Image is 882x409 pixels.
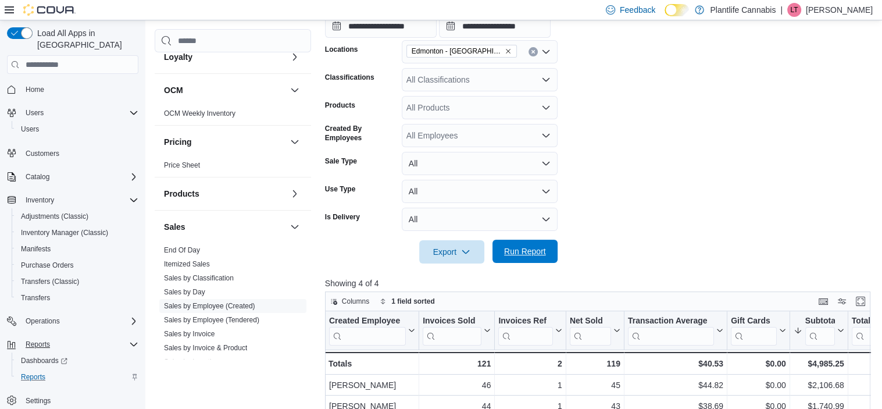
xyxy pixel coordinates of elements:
[423,378,491,392] div: 46
[21,106,48,120] button: Users
[21,293,50,303] span: Transfers
[12,225,143,241] button: Inventory Manager (Classic)
[164,84,183,96] h3: OCM
[164,316,259,324] a: Sales by Employee (Tendered)
[12,290,143,306] button: Transfers
[731,357,786,371] div: $0.00
[325,184,355,194] label: Use Type
[787,3,801,17] div: Logan Tisdel
[288,220,302,234] button: Sales
[21,193,138,207] span: Inventory
[164,259,210,269] span: Itemized Sales
[620,4,655,16] span: Feedback
[794,316,844,346] button: Subtotal
[164,246,200,255] span: End Of Day
[419,240,484,264] button: Export
[731,316,786,346] button: Gift Cards
[16,122,138,136] span: Users
[328,357,415,371] div: Totals
[288,50,302,64] button: Loyalty
[288,135,302,149] button: Pricing
[12,369,143,385] button: Reports
[26,85,44,94] span: Home
[33,27,138,51] span: Load All Apps in [GEOGRAPHIC_DATA]
[505,48,512,55] button: Remove Edmonton - Winterburn from selection in this group
[164,302,255,310] a: Sales by Employee (Created)
[16,354,138,368] span: Dashboards
[412,45,502,57] span: Edmonton - [GEOGRAPHIC_DATA]
[16,291,55,305] a: Transfers
[504,246,546,257] span: Run Report
[21,356,67,365] span: Dashboards
[498,316,552,327] div: Invoices Ref
[21,170,54,184] button: Catalog
[164,188,199,200] h3: Products
[164,51,192,63] h3: Loyalty
[570,316,620,346] button: Net Sold
[628,357,723,371] div: $40.53
[835,294,849,308] button: Display options
[23,4,76,16] img: Cova
[26,316,60,326] span: Operations
[21,147,64,161] a: Customers
[21,372,45,382] span: Reports
[325,124,397,143] label: Created By Employees
[16,226,138,240] span: Inventory Manager (Classic)
[164,221,285,233] button: Sales
[21,337,55,351] button: Reports
[794,378,844,392] div: $2,106.68
[423,316,481,346] div: Invoices Sold
[21,83,49,97] a: Home
[16,242,55,256] a: Manifests
[21,314,65,328] button: Operations
[164,188,285,200] button: Products
[541,131,551,140] button: Open list of options
[570,316,611,327] div: Net Sold
[155,106,311,125] div: OCM
[2,105,143,121] button: Users
[16,242,138,256] span: Manifests
[790,3,798,17] span: LT
[375,294,440,308] button: 1 field sorted
[423,357,491,371] div: 121
[402,152,558,175] button: All
[329,378,415,392] div: [PERSON_NAME]
[164,344,247,352] a: Sales by Invoice & Product
[665,4,689,16] input: Dark Mode
[570,316,611,346] div: Net Sold
[164,287,205,297] span: Sales by Day
[2,392,143,409] button: Settings
[164,330,215,338] a: Sales by Invoice
[21,106,138,120] span: Users
[26,172,49,182] span: Catalog
[402,208,558,231] button: All
[805,316,835,327] div: Subtotal
[570,378,620,392] div: 45
[16,370,138,384] span: Reports
[391,297,435,306] span: 1 field sorted
[26,195,54,205] span: Inventory
[2,169,143,185] button: Catalog
[2,313,143,329] button: Operations
[21,125,39,134] span: Users
[288,83,302,97] button: OCM
[16,354,72,368] a: Dashboards
[26,108,44,118] span: Users
[439,15,551,38] input: Press the down key to open a popover containing a calendar.
[164,273,234,283] span: Sales by Classification
[342,297,369,306] span: Columns
[164,260,210,268] a: Itemized Sales
[628,316,714,327] div: Transaction Average
[164,301,255,311] span: Sales by Employee (Created)
[498,378,562,392] div: 1
[21,277,79,286] span: Transfers (Classic)
[570,357,620,371] div: 119
[426,240,477,264] span: Export
[155,158,311,177] div: Pricing
[16,122,44,136] a: Users
[21,228,108,237] span: Inventory Manager (Classic)
[326,294,374,308] button: Columns
[164,109,235,118] span: OCM Weekly Inventory
[498,316,562,346] button: Invoices Ref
